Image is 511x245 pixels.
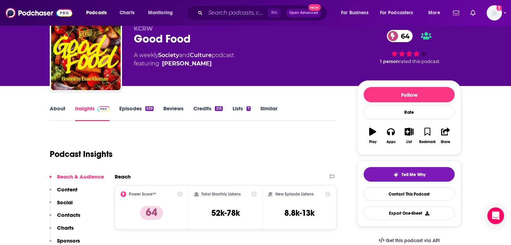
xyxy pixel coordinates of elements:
[268,8,281,17] span: ⌘ K
[369,140,376,144] div: Play
[357,25,461,69] div: 64 1 personrated this podcast
[57,186,78,193] p: Content
[487,5,502,21] img: User Profile
[284,208,315,218] h3: 8.8k-13k
[341,8,368,18] span: For Business
[428,8,440,18] span: More
[401,172,425,177] span: Tell Me Why
[375,7,423,18] button: open menu
[387,140,396,144] div: Apps
[364,87,455,102] button: Follow
[336,7,377,18] button: open menu
[81,7,116,18] button: open menu
[487,5,502,21] span: Logged in as rlobelson
[387,30,413,42] a: 64
[6,6,72,19] img: Podchaser - Follow, Share and Rate Podcasts
[75,105,109,121] a: InsightsPodchaser Pro
[193,5,334,21] div: Search podcasts, credits, & more...
[120,8,135,18] span: Charts
[215,106,222,111] div: 215
[205,7,268,18] input: Search podcasts, credits, & more...
[162,60,212,68] a: Evan Kleiman
[193,105,222,121] a: Credits215
[419,140,436,144] div: Bookmark
[450,7,462,19] a: Show notifications dropdown
[286,9,321,17] button: Open AdvancedNew
[140,206,163,220] p: 64
[201,192,241,197] h2: Total Monthly Listens
[437,123,455,148] button: Share
[496,5,502,11] svg: Add a profile image
[386,238,440,244] span: Get this podcast via API
[364,187,455,201] a: Contact This Podcast
[57,212,80,218] p: Contacts
[49,186,78,199] button: Content
[57,237,80,244] p: Sponsors
[129,192,156,197] h2: Power Score™
[145,106,154,111] div: 539
[115,7,139,18] a: Charts
[423,7,449,18] button: open menu
[163,105,184,121] a: Reviews
[50,105,65,121] a: About
[399,59,439,64] span: rated this podcast
[97,106,109,112] img: Podchaser Pro
[148,8,173,18] span: Monitoring
[441,140,450,144] div: Share
[289,11,318,15] span: Open Advanced
[57,173,104,180] p: Reach & Audience
[393,172,399,177] img: tell me why sparkle
[57,199,73,206] p: Social
[49,173,104,186] button: Reach & Audience
[211,208,240,218] h3: 52k-78k
[487,5,502,21] button: Show profile menu
[179,52,190,58] span: and
[260,105,277,121] a: Similar
[380,8,413,18] span: For Podcasters
[50,149,113,159] h1: Podcast Insights
[115,173,131,180] h2: Reach
[418,123,436,148] button: Bookmark
[134,51,234,68] div: A weekly podcast
[49,224,74,237] button: Charts
[380,59,399,64] span: 1 person
[468,7,478,19] a: Show notifications dropdown
[233,105,251,121] a: Lists7
[134,60,234,68] span: featuring
[364,105,455,119] div: Rate
[400,123,418,148] button: List
[49,212,80,224] button: Contacts
[382,123,400,148] button: Apps
[49,199,73,212] button: Social
[406,140,412,144] div: List
[364,206,455,220] button: Export One-Sheet
[364,167,455,182] button: tell me why sparkleTell Me Why
[57,224,74,231] p: Charts
[394,30,413,42] span: 64
[86,8,107,18] span: Podcasts
[119,105,154,121] a: Episodes539
[308,4,321,11] span: New
[275,192,314,197] h2: New Episode Listens
[51,21,121,90] img: Good Food
[487,207,504,224] div: Open Intercom Messenger
[143,7,182,18] button: open menu
[246,106,251,111] div: 7
[190,52,212,58] a: Culture
[364,123,382,148] button: Play
[158,52,179,58] a: Society
[134,25,153,32] span: KCRW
